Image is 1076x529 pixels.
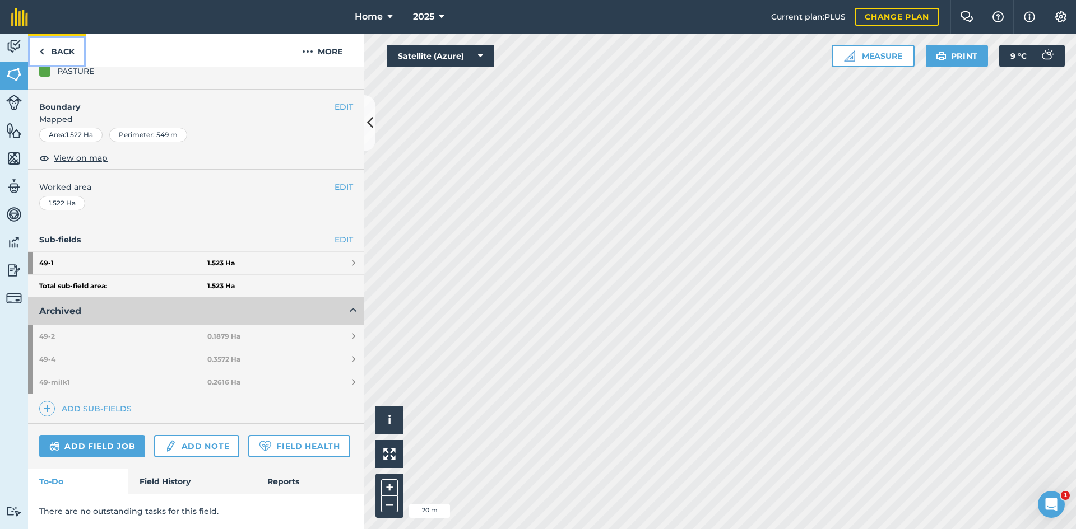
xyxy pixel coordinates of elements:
button: i [375,406,403,434]
span: View on map [54,152,108,164]
a: Change plan [855,8,939,26]
img: Four arrows, one pointing top left, one top right, one bottom right and the last bottom left [383,448,396,460]
strong: 49 - milk1 [39,371,207,394]
p: There are no outstanding tasks for this field. [39,505,353,517]
img: Ruler icon [844,50,855,62]
h4: Boundary [28,90,335,113]
span: i [388,413,391,427]
img: svg+xml;base64,PD94bWwgdmVyc2lvbj0iMS4wIiBlbmNvZGluZz0idXRmLTgiPz4KPCEtLSBHZW5lcmF0b3I6IEFkb2JlIE... [6,262,22,279]
a: Reports [256,469,364,494]
button: More [280,34,364,67]
span: 1 [1061,491,1070,500]
a: Add note [154,435,239,457]
img: svg+xml;base64,PD94bWwgdmVyc2lvbj0iMS4wIiBlbmNvZGluZz0idXRmLTgiPz4KPCEtLSBHZW5lcmF0b3I6IEFkb2JlIE... [164,439,177,453]
iframe: Intercom live chat [1038,491,1065,518]
div: Perimeter : 549 m [109,128,187,142]
button: EDIT [335,101,353,113]
img: fieldmargin Logo [11,8,28,26]
div: Area : 1.522 Ha [39,128,103,142]
img: A question mark icon [991,11,1005,22]
a: Field Health [248,435,350,457]
img: svg+xml;base64,PD94bWwgdmVyc2lvbj0iMS4wIiBlbmNvZGluZz0idXRmLTgiPz4KPCEtLSBHZW5lcmF0b3I6IEFkb2JlIE... [6,234,22,251]
img: svg+xml;base64,PHN2ZyB4bWxucz0iaHR0cDovL3d3dy53My5vcmcvMjAwMC9zdmciIHdpZHRoPSIxNyIgaGVpZ2h0PSIxNy... [1024,10,1035,24]
span: Home [355,10,383,24]
span: 2025 [413,10,434,24]
a: To-Do [28,469,128,494]
span: Worked area [39,181,353,193]
img: A cog icon [1054,11,1068,22]
span: Mapped [28,113,364,125]
div: PASTURE [57,65,94,77]
button: Archived [28,298,364,325]
button: View on map [39,151,108,165]
img: Two speech bubbles overlapping with the left bubble in the forefront [960,11,973,22]
img: svg+xml;base64,PD94bWwgdmVyc2lvbj0iMS4wIiBlbmNvZGluZz0idXRmLTgiPz4KPCEtLSBHZW5lcmF0b3I6IEFkb2JlIE... [6,95,22,110]
strong: 49 - 1 [39,252,207,274]
img: svg+xml;base64,PHN2ZyB4bWxucz0iaHR0cDovL3d3dy53My5vcmcvMjAwMC9zdmciIHdpZHRoPSI1NiIgaGVpZ2h0PSI2MC... [6,150,22,167]
img: svg+xml;base64,PHN2ZyB4bWxucz0iaHR0cDovL3d3dy53My5vcmcvMjAwMC9zdmciIHdpZHRoPSIxOSIgaGVpZ2h0PSIyNC... [936,49,947,63]
img: svg+xml;base64,PHN2ZyB4bWxucz0iaHR0cDovL3d3dy53My5vcmcvMjAwMC9zdmciIHdpZHRoPSI1NiIgaGVpZ2h0PSI2MC... [6,66,22,83]
div: 1.522 Ha [39,196,85,210]
a: Add sub-fields [39,401,136,416]
img: svg+xml;base64,PD94bWwgdmVyc2lvbj0iMS4wIiBlbmNvZGluZz0idXRmLTgiPz4KPCEtLSBHZW5lcmF0b3I6IEFkb2JlIE... [6,206,22,223]
img: svg+xml;base64,PD94bWwgdmVyc2lvbj0iMS4wIiBlbmNvZGluZz0idXRmLTgiPz4KPCEtLSBHZW5lcmF0b3I6IEFkb2JlIE... [6,506,22,517]
img: svg+xml;base64,PD94bWwgdmVyc2lvbj0iMS4wIiBlbmNvZGluZz0idXRmLTgiPz4KPCEtLSBHZW5lcmF0b3I6IEFkb2JlIE... [6,291,22,306]
img: svg+xml;base64,PHN2ZyB4bWxucz0iaHR0cDovL3d3dy53My5vcmcvMjAwMC9zdmciIHdpZHRoPSIyMCIgaGVpZ2h0PSIyNC... [302,45,313,58]
span: Current plan : PLUS [771,11,846,23]
span: 9 ° C [1010,45,1027,67]
button: Measure [832,45,915,67]
img: svg+xml;base64,PD94bWwgdmVyc2lvbj0iMS4wIiBlbmNvZGluZz0idXRmLTgiPz4KPCEtLSBHZW5lcmF0b3I6IEFkb2JlIE... [1036,45,1058,67]
button: + [381,479,398,496]
a: 49-40.3572 Ha [28,348,364,371]
strong: 1.523 Ha [207,282,235,291]
strong: 0.3572 Ha [207,355,240,364]
strong: Total sub-field area: [39,282,207,291]
h4: Sub-fields [28,233,364,246]
a: 49-20.1879 Ha [28,325,364,348]
img: svg+xml;base64,PD94bWwgdmVyc2lvbj0iMS4wIiBlbmNvZGluZz0idXRmLTgiPz4KPCEtLSBHZW5lcmF0b3I6IEFkb2JlIE... [6,38,22,55]
strong: 49 - 2 [39,325,207,348]
img: svg+xml;base64,PD94bWwgdmVyc2lvbj0iMS4wIiBlbmNvZGluZz0idXRmLTgiPz4KPCEtLSBHZW5lcmF0b3I6IEFkb2JlIE... [6,178,22,195]
button: 9 °C [999,45,1065,67]
strong: 49 - 4 [39,348,207,371]
img: svg+xml;base64,PHN2ZyB4bWxucz0iaHR0cDovL3d3dy53My5vcmcvMjAwMC9zdmciIHdpZHRoPSIxOCIgaGVpZ2h0PSIyNC... [39,151,49,165]
a: Back [28,34,86,67]
img: svg+xml;base64,PHN2ZyB4bWxucz0iaHR0cDovL3d3dy53My5vcmcvMjAwMC9zdmciIHdpZHRoPSIxNCIgaGVpZ2h0PSIyNC... [43,402,51,415]
a: 49-11.523 Ha [28,252,364,274]
button: EDIT [335,181,353,193]
button: Print [926,45,989,67]
a: Field History [128,469,256,494]
a: Add field job [39,435,145,457]
strong: 0.1879 Ha [207,332,240,341]
img: svg+xml;base64,PHN2ZyB4bWxucz0iaHR0cDovL3d3dy53My5vcmcvMjAwMC9zdmciIHdpZHRoPSI5IiBoZWlnaHQ9IjI0Ii... [39,45,44,58]
img: svg+xml;base64,PHN2ZyB4bWxucz0iaHR0cDovL3d3dy53My5vcmcvMjAwMC9zdmciIHdpZHRoPSI1NiIgaGVpZ2h0PSI2MC... [6,122,22,139]
strong: 0.2616 Ha [207,378,240,387]
a: EDIT [335,233,353,246]
a: 49-milk10.2616 Ha [28,371,364,394]
img: svg+xml;base64,PD94bWwgdmVyc2lvbj0iMS4wIiBlbmNvZGluZz0idXRmLTgiPz4KPCEtLSBHZW5lcmF0b3I6IEFkb2JlIE... [49,439,60,453]
button: Satellite (Azure) [387,45,494,67]
button: – [381,496,398,512]
strong: 1.523 Ha [207,259,235,268]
